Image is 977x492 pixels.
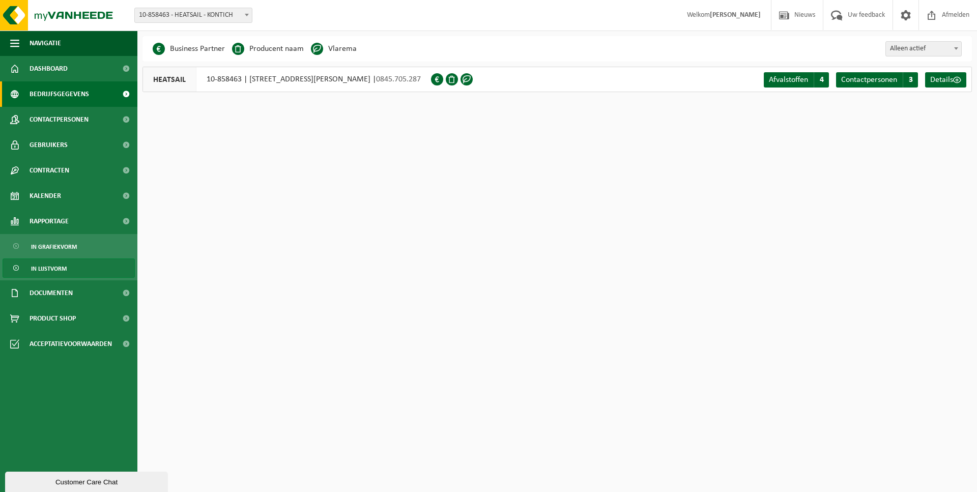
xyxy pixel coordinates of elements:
iframe: chat widget [5,470,170,492]
span: 10-858463 - HEATSAIL - KONTICH [135,8,252,22]
span: Contactpersonen [841,76,897,84]
span: Contracten [30,158,69,183]
span: Gebruikers [30,132,68,158]
li: Vlarema [311,41,357,56]
span: Acceptatievoorwaarden [30,331,112,357]
span: Navigatie [30,31,61,56]
span: 10-858463 - HEATSAIL - KONTICH [134,8,252,23]
a: In grafiekvorm [3,237,135,256]
strong: [PERSON_NAME] [710,11,761,19]
span: Afvalstoffen [769,76,808,84]
div: 10-858463 | [STREET_ADDRESS][PERSON_NAME] | [142,67,431,92]
a: In lijstvorm [3,258,135,278]
span: 4 [814,72,829,88]
a: Afvalstoffen 4 [764,72,829,88]
span: Details [930,76,953,84]
span: Contactpersonen [30,107,89,132]
span: Kalender [30,183,61,209]
span: Product Shop [30,306,76,331]
span: 3 [903,72,918,88]
span: In lijstvorm [31,259,67,278]
span: Alleen actief [885,41,962,56]
span: HEATSAIL [143,67,196,92]
li: Business Partner [153,41,225,56]
span: Alleen actief [886,42,961,56]
a: Contactpersonen 3 [836,72,918,88]
a: Details [925,72,966,88]
span: Dashboard [30,56,68,81]
li: Producent naam [232,41,304,56]
span: Bedrijfsgegevens [30,81,89,107]
span: Documenten [30,280,73,306]
span: Rapportage [30,209,69,234]
span: In grafiekvorm [31,237,77,256]
span: 0845.705.287 [376,75,421,83]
